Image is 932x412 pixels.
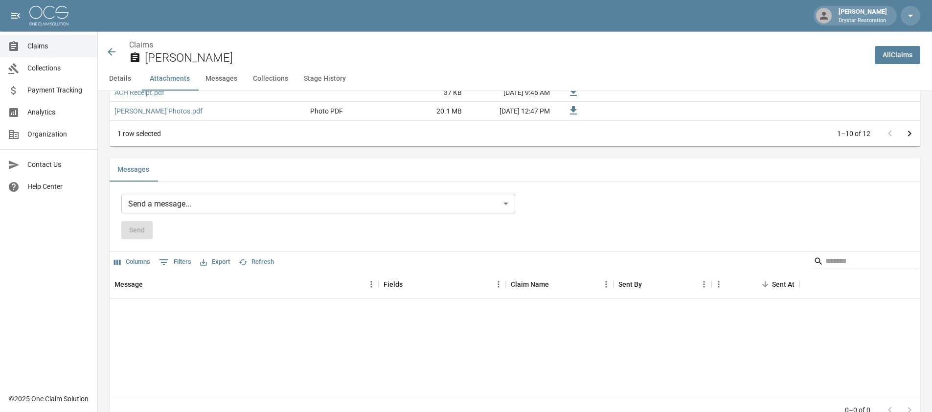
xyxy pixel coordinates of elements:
[875,46,920,64] a: AllClaims
[642,277,656,291] button: Sort
[27,41,90,51] span: Claims
[114,106,203,116] a: [PERSON_NAME] Photos.pdf
[110,158,157,182] button: Messages
[491,277,506,292] button: Menu
[112,254,153,270] button: Select columns
[900,124,919,143] button: Go to next page
[145,51,867,65] h2: [PERSON_NAME]
[27,85,90,95] span: Payment Tracking
[117,129,161,138] div: 1 row selected
[157,254,194,270] button: Show filters
[129,39,867,51] nav: breadcrumb
[814,253,918,271] div: Search
[511,271,549,298] div: Claim Name
[364,277,379,292] button: Menu
[110,271,379,298] div: Message
[835,7,891,24] div: [PERSON_NAME]
[198,67,245,91] button: Messages
[506,271,614,298] div: Claim Name
[27,129,90,139] span: Organization
[198,254,232,270] button: Export
[599,277,614,292] button: Menu
[236,254,276,270] button: Refresh
[29,6,68,25] img: ocs-logo-white-transparent.png
[129,40,153,49] a: Claims
[27,107,90,117] span: Analytics
[98,67,932,91] div: anchor tabs
[296,67,354,91] button: Stage History
[467,83,555,102] div: [DATE] 9:45 AM
[310,106,343,116] div: Photo PDF
[110,158,920,182] div: related-list tabs
[393,83,467,102] div: 37 KB
[27,182,90,192] span: Help Center
[837,129,870,138] p: 1–10 of 12
[27,160,90,170] span: Contact Us
[121,194,515,213] div: Send a message...
[772,271,795,298] div: Sent At
[549,277,563,291] button: Sort
[9,394,89,404] div: © 2025 One Claim Solution
[114,88,164,97] a: ACH Receipt.pdf
[618,271,642,298] div: Sent By
[839,17,887,25] p: Drystar Restoration
[142,67,198,91] button: Attachments
[393,102,467,120] div: 20.1 MB
[379,271,506,298] div: Fields
[114,271,143,298] div: Message
[697,277,711,292] button: Menu
[711,277,726,292] button: Menu
[403,277,416,291] button: Sort
[758,277,772,291] button: Sort
[27,63,90,73] span: Collections
[711,271,799,298] div: Sent At
[6,6,25,25] button: open drawer
[384,271,403,298] div: Fields
[467,102,555,120] div: [DATE] 12:47 PM
[143,277,157,291] button: Sort
[245,67,296,91] button: Collections
[98,67,142,91] button: Details
[614,271,711,298] div: Sent By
